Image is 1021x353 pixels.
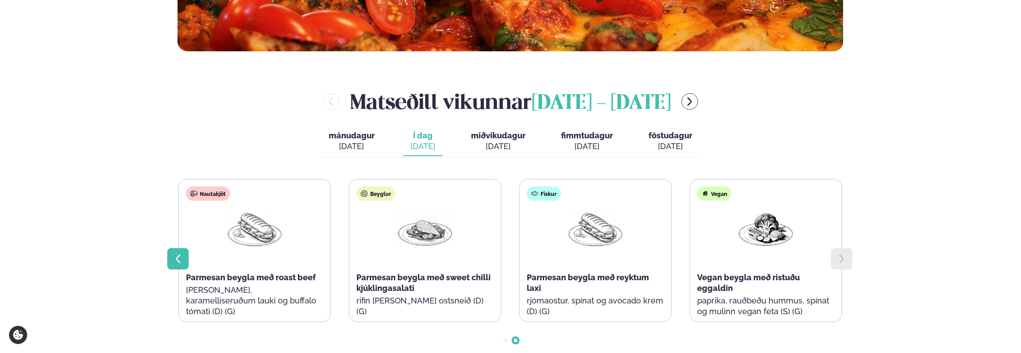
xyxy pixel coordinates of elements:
span: [DATE] - [DATE] [532,94,671,113]
span: Parmesan beygla með sweet chilli kjúklingasalati [356,273,491,293]
span: Í dag [410,130,435,141]
span: miðvikudagur [471,131,525,140]
span: Go to slide 1 [503,339,507,342]
img: bagle-new-16px.svg [361,190,368,197]
img: fish.svg [531,190,538,197]
p: paprika, rauðbeðu hummus, spínat og mulinn vegan feta (S) (G) [697,295,835,317]
div: [DATE] [561,141,613,152]
img: beef.svg [190,190,198,197]
div: [DATE] [410,141,435,152]
button: mánudagur [DATE] [322,127,382,156]
span: Parmesan beygla með reyktum laxi [527,273,649,293]
button: Í dag [DATE] [403,127,442,156]
h2: Matseðill vikunnar [350,87,671,116]
div: [DATE] [329,141,375,152]
img: Vegan.svg [702,190,709,197]
div: Beyglur [356,187,396,201]
div: [DATE] [649,141,692,152]
p: rjómaostur, spínat og avocado krem (D) (G) [527,295,664,317]
button: föstudagur [DATE] [641,127,699,156]
button: menu-btn-right [682,93,698,110]
div: Fiskur [527,187,561,201]
img: Panini.png [226,208,283,249]
p: [PERSON_NAME], karamelliseruðum lauki og buffalo tómati (D) (G) [186,285,323,317]
span: Go to slide 2 [514,339,517,342]
p: rifin [PERSON_NAME] ostsneið (D) (G) [356,295,494,317]
span: mánudagur [329,131,375,140]
img: Panini.png [567,208,624,249]
button: miðvikudagur [DATE] [464,127,533,156]
span: föstudagur [649,131,692,140]
span: fimmtudagur [561,131,613,140]
div: [DATE] [471,141,525,152]
img: Chicken-breast.png [397,208,454,249]
div: Vegan [697,187,732,201]
button: menu-btn-left [323,93,339,110]
span: Parmesan beygla með roast beef [186,273,316,282]
span: Vegan beygla með ristuðu eggaldin [697,273,800,293]
a: Cookie settings [9,326,27,344]
img: Vegan.png [737,208,794,249]
div: Nautakjöt [186,187,230,201]
button: fimmtudagur [DATE] [554,127,620,156]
